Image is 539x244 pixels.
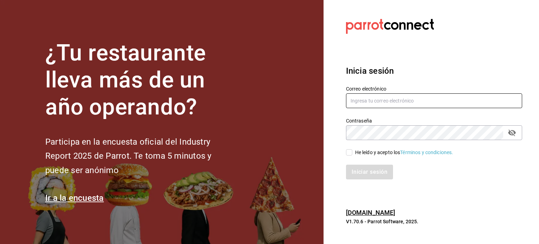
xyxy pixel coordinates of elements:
label: Correo electrónico [346,86,522,91]
p: V1.70.6 - Parrot Software, 2025. [346,218,522,225]
div: He leído y acepto los [355,149,453,156]
h3: Inicia sesión [346,65,522,77]
a: Ir a la encuesta [45,193,104,203]
h1: ¿Tu restaurante lleva más de un año operando? [45,40,235,120]
button: passwordField [506,127,518,139]
input: Ingresa tu correo electrónico [346,93,522,108]
a: Términos y condiciones. [400,150,453,155]
label: Contraseña [346,118,522,123]
h2: Participa en la encuesta oficial del Industry Report 2025 de Parrot. Te toma 5 minutos y puede se... [45,135,235,178]
a: [DOMAIN_NAME] [346,209,395,216]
